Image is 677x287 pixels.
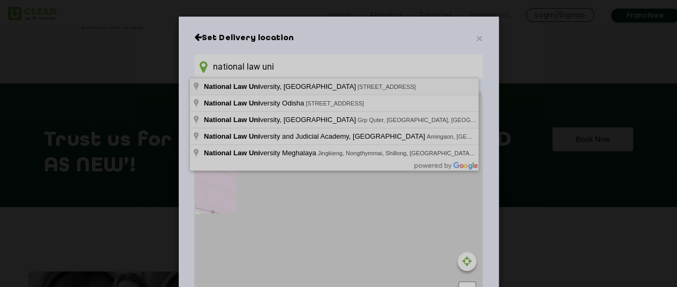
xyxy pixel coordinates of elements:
span: National Law Uni [204,116,260,124]
span: [STREET_ADDRESS] [306,100,364,107]
span: versity and Judicial Academy, [GEOGRAPHIC_DATA] [204,132,427,140]
span: Jingkieng, Nongthymmai, Shillong, [GEOGRAPHIC_DATA], [GEOGRAPHIC_DATA] [318,150,536,156]
h6: Close [194,33,482,43]
span: versity, [GEOGRAPHIC_DATA] [204,116,357,124]
span: National Law Uni [204,132,260,140]
span: versity, [GEOGRAPHIC_DATA] [204,82,357,90]
span: versity Odisha [204,99,306,107]
span: National Law Uni [204,82,260,90]
button: Close [476,33,482,44]
span: National Law Uni [204,99,260,107]
span: × [476,32,482,44]
span: [STREET_ADDRESS] [357,84,416,90]
span: Amingaon, [GEOGRAPHIC_DATA], [GEOGRAPHIC_DATA], [GEOGRAPHIC_DATA] [427,133,646,140]
span: Grp Quter, [GEOGRAPHIC_DATA], [GEOGRAPHIC_DATA] [357,117,513,123]
span: National Law Uni [204,149,260,157]
input: Enter location [194,55,482,79]
span: versity Meghalaya [204,149,318,157]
